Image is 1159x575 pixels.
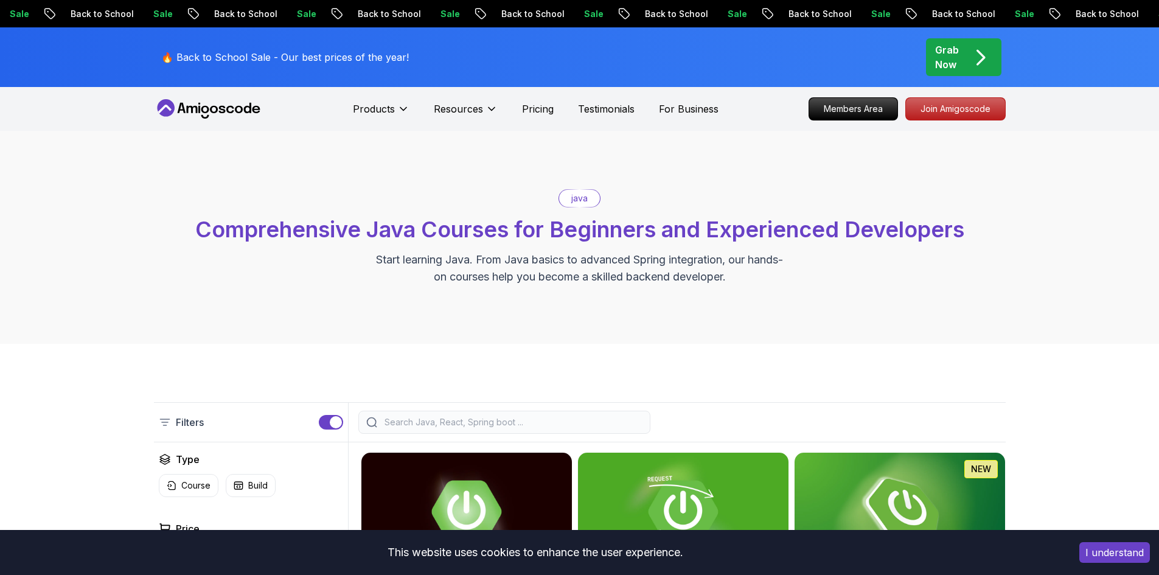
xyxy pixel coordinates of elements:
p: Grab Now [935,43,959,72]
button: Accept cookies [1079,542,1150,563]
p: Course [181,479,211,492]
p: Start learning Java. From Java basics to advanced Spring integration, our hands-on courses help y... [375,251,784,285]
p: Back to School [59,8,142,20]
img: Spring Boot for Beginners card [795,453,1005,571]
p: NEW [971,463,991,475]
h2: Price [176,521,200,536]
input: Search Java, React, Spring boot ... [382,416,642,428]
p: Sale [142,8,181,20]
p: Back to School [921,8,1003,20]
a: For Business [659,102,719,116]
p: Back to School [203,8,285,20]
button: Build [226,474,276,497]
p: Sale [429,8,468,20]
p: Back to School [1064,8,1147,20]
p: Join Amigoscode [906,98,1005,120]
p: Build [248,479,268,492]
p: Back to School [490,8,573,20]
span: Comprehensive Java Courses for Beginners and Experienced Developers [195,216,964,243]
p: Sale [573,8,611,20]
button: Products [353,102,409,126]
img: Building APIs with Spring Boot card [578,453,788,571]
a: Testimonials [578,102,635,116]
a: Members Area [809,97,898,120]
p: Sale [285,8,324,20]
p: Back to School [346,8,429,20]
p: Back to School [777,8,860,20]
img: Advanced Spring Boot card [361,453,572,571]
div: This website uses cookies to enhance the user experience. [9,539,1061,566]
p: Filters [176,415,204,430]
a: Pricing [522,102,554,116]
p: Sale [716,8,755,20]
p: Sale [860,8,899,20]
p: Back to School [633,8,716,20]
p: Products [353,102,395,116]
p: Sale [1003,8,1042,20]
h2: Type [176,452,200,467]
a: Join Amigoscode [905,97,1006,120]
button: Resources [434,102,498,126]
p: Members Area [809,98,897,120]
p: java [571,192,588,204]
button: Course [159,474,218,497]
p: Resources [434,102,483,116]
p: 🔥 Back to School Sale - Our best prices of the year! [161,50,409,64]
